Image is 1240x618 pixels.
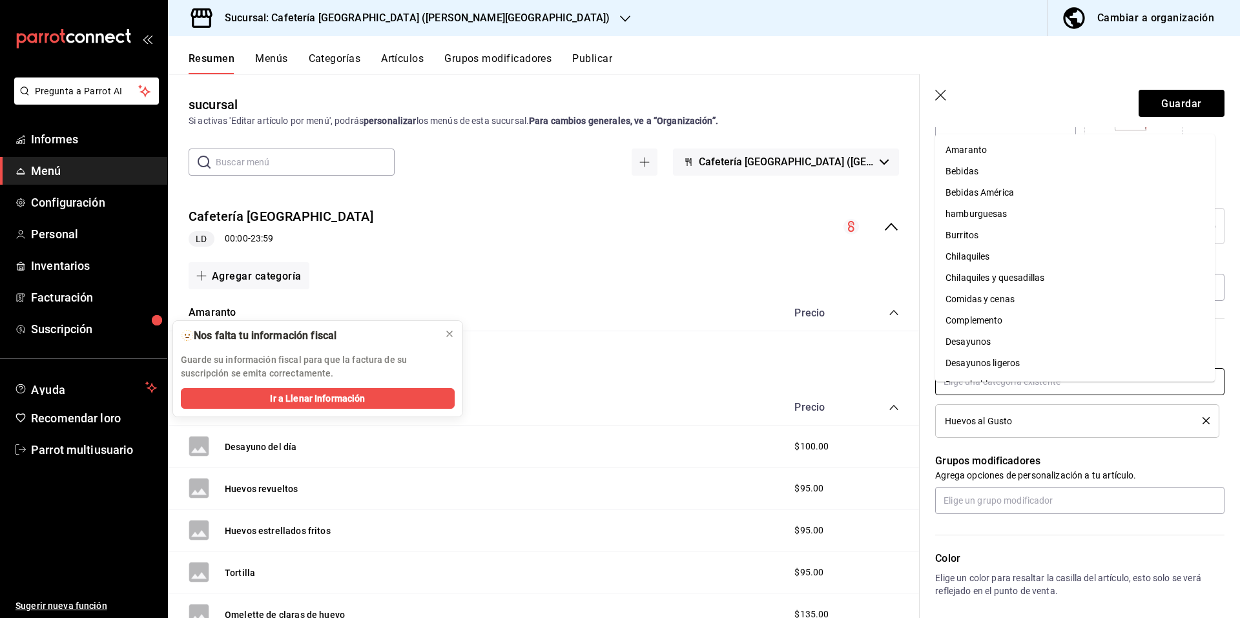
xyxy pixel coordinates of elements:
[189,207,373,227] button: Cafetería [GEOGRAPHIC_DATA]
[225,442,296,452] font: Desayuno del día
[14,77,159,105] button: Pregunta a Parrot AI
[935,552,960,564] font: Color
[945,379,997,389] font: Desechables
[935,455,1040,467] font: Grupos modificadores
[251,233,274,243] font: 23:59
[189,97,238,112] font: sucursal
[572,52,612,65] font: Publicar
[1193,417,1210,424] button: borrar
[31,132,78,146] font: Informes
[189,209,373,225] font: Cafetería [GEOGRAPHIC_DATA]
[945,273,1044,283] font: Chilaquiles y quesadillas
[212,270,302,282] font: Agregar categoría
[189,52,1240,74] div: pestañas de navegación
[794,567,823,577] font: $95.00
[225,484,298,494] font: Huevos revueltos
[31,411,121,425] font: Recomendar loro
[15,601,107,611] font: Sugerir nueva función
[889,402,899,413] button: colapsar-categoría-fila
[1161,97,1201,109] font: Guardar
[794,525,823,535] font: $95.00
[168,196,920,258] div: colapsar-fila-del-menú
[181,388,455,409] button: Ir a Llenar Información
[699,156,954,168] font: Cafetería [GEOGRAPHIC_DATA] ([GEOGRAPHIC_DATA])
[889,307,899,318] button: colapsar-categoría-fila
[225,439,296,453] button: Desayuno del día
[181,355,407,378] font: Guarde su información fiscal para que la factura de su suscripción se emita correctamente.
[196,234,207,244] font: LD
[189,306,236,318] font: Amaranto
[225,481,298,495] button: Huevos revueltos
[31,322,92,336] font: Suscripción
[270,393,365,404] font: Ir a Llenar Información
[529,116,718,126] font: Para cambios generales, ve a “Organización”.
[255,52,287,65] font: Menús
[225,526,331,536] font: Huevos estrellados fritos
[444,52,552,65] font: Grupos modificadores
[225,565,255,579] button: Tortilla
[945,230,978,240] font: Burritos
[794,483,823,493] font: $95.00
[31,164,61,178] font: Menú
[945,187,1014,198] font: Bebidas América
[31,227,78,241] font: Personal
[31,291,93,304] font: Facturación
[945,145,987,155] font: Amaranto
[945,336,991,347] font: Desayunos
[794,401,825,413] font: Precio
[31,443,134,457] font: Parrot multiusuario
[381,52,424,65] font: Artículos
[225,233,248,243] font: 00:00
[945,416,1012,426] font: Huevos al Gusto
[309,52,361,65] font: Categorías
[31,259,90,273] font: Inventarios
[673,149,899,176] button: Cafetería [GEOGRAPHIC_DATA] ([GEOGRAPHIC_DATA])
[189,305,236,320] button: Amaranto
[225,523,331,537] button: Huevos estrellados fritos
[181,329,336,342] font: 🫥Nos falta tu información fiscal
[225,568,255,578] font: Tortilla
[9,94,159,107] a: Pregunta a Parrot AI
[216,149,395,175] input: Buscar menú
[248,233,251,243] font: -
[142,34,152,44] button: abrir_cajón_menú
[935,573,1201,596] font: Elige un color para resaltar la casilla del artículo, esto solo se verá reflejado en el punto de ...
[945,358,1020,368] font: Desayunos ligeros
[1097,12,1214,24] font: Cambiar a organización
[225,12,610,24] font: Sucursal: Cafetería [GEOGRAPHIC_DATA] ([PERSON_NAME][GEOGRAPHIC_DATA])
[189,116,364,126] font: Si activas 'Editar artículo por menú', podrás
[945,209,1008,219] font: hamburguesas
[189,52,234,65] font: Resumen
[31,383,66,397] font: Ayuda
[417,116,530,126] font: los menús de esta sucursal.
[945,294,1015,304] font: Comidas y cenas
[794,441,829,451] font: $100.00
[945,315,1002,325] font: Complemento
[794,307,825,319] font: Precio
[364,116,417,126] font: personalizar
[935,487,1224,514] input: Elige un grupo modificador
[945,251,989,262] font: Chilaquiles
[189,262,309,289] button: Agregar categoría
[935,470,1136,480] font: Agrega opciones de personalización a tu artículo.
[945,166,978,176] font: Bebidas
[35,86,123,96] font: Pregunta a Parrot AI
[31,196,105,209] font: Configuración
[1139,90,1224,117] button: Guardar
